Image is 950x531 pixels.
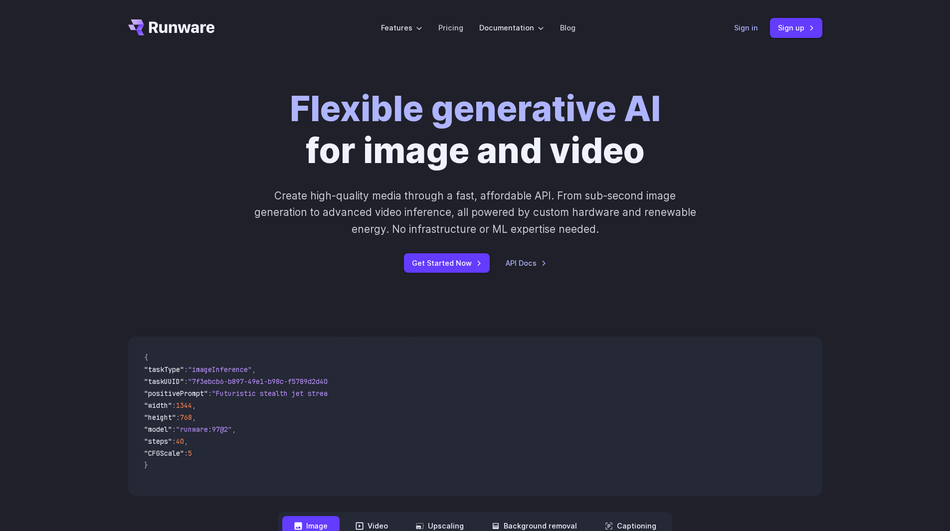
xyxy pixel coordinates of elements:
a: API Docs [506,257,547,269]
span: : [184,449,188,458]
a: Sign up [770,18,822,37]
strong: Flexible generative AI [290,87,661,130]
span: { [144,353,148,362]
span: "model" [144,425,172,434]
span: "runware:97@2" [176,425,232,434]
span: , [184,437,188,446]
p: Create high-quality media through a fast, affordable API. From sub-second image generation to adv... [253,187,697,237]
span: , [192,401,196,410]
span: "7f3ebcb6-b897-49e1-b98c-f5789d2d40d7" [188,377,340,386]
a: Sign in [734,22,758,33]
span: : [184,365,188,374]
span: : [208,389,212,398]
span: , [252,365,256,374]
span: "width" [144,401,172,410]
a: Blog [560,22,575,33]
span: : [176,413,180,422]
span: : [172,425,176,434]
span: "Futuristic stealth jet streaking through a neon-lit cityscape with glowing purple exhaust" [212,389,575,398]
a: Pricing [438,22,463,33]
span: "imageInference" [188,365,252,374]
span: 40 [176,437,184,446]
label: Documentation [479,22,544,33]
span: } [144,461,148,470]
span: 768 [180,413,192,422]
span: : [184,377,188,386]
a: Go to / [128,19,215,35]
span: "taskUUID" [144,377,184,386]
span: , [192,413,196,422]
span: "steps" [144,437,172,446]
span: "taskType" [144,365,184,374]
span: , [232,425,236,434]
label: Features [381,22,422,33]
a: Get Started Now [404,253,490,273]
span: 5 [188,449,192,458]
span: : [172,437,176,446]
span: "positivePrompt" [144,389,208,398]
span: "CFGScale" [144,449,184,458]
span: 1344 [176,401,192,410]
h1: for image and video [290,88,661,172]
span: "height" [144,413,176,422]
span: : [172,401,176,410]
